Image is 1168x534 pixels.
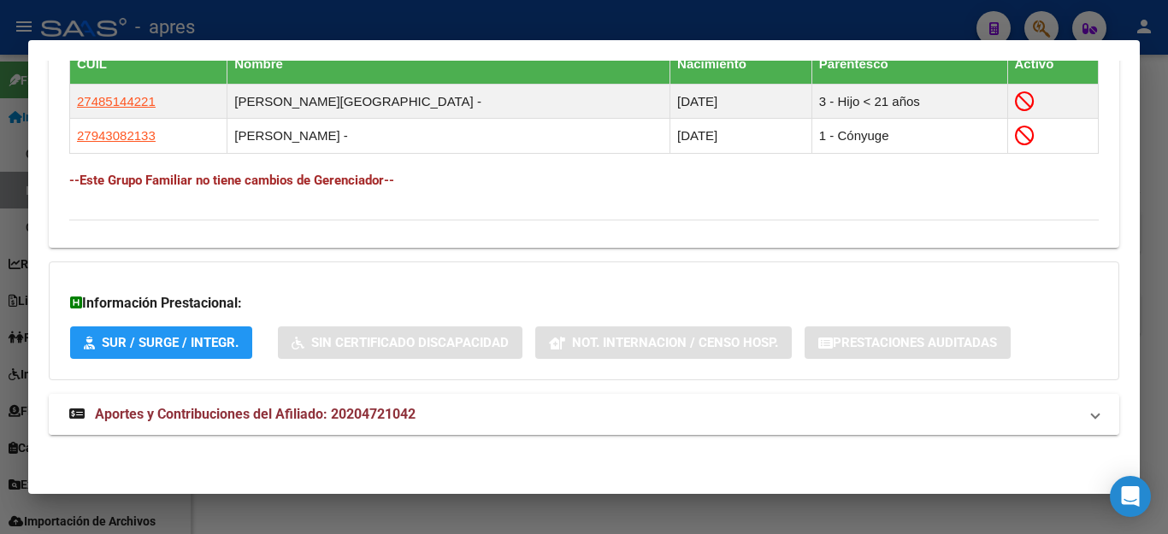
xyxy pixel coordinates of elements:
button: Not. Internacion / Censo Hosp. [535,326,792,358]
th: Parentesco [811,44,1007,85]
button: Prestaciones Auditadas [805,326,1011,358]
td: [DATE] [670,85,812,119]
h4: --Este Grupo Familiar no tiene cambios de Gerenciador-- [69,171,1099,190]
td: [DATE] [670,119,812,153]
span: Prestaciones Auditadas [833,336,997,351]
th: Activo [1007,44,1098,85]
span: Not. Internacion / Censo Hosp. [572,336,778,351]
th: Nombre [227,44,670,85]
span: SUR / SURGE / INTEGR. [102,336,239,351]
span: 27943082133 [77,128,156,143]
h3: Información Prestacional: [70,293,1098,314]
td: [PERSON_NAME] - [227,119,670,153]
td: 1 - Cónyuge [811,119,1007,153]
th: Nacimiento [670,44,812,85]
span: Sin Certificado Discapacidad [311,336,509,351]
div: Open Intercom Messenger [1110,476,1151,517]
td: 3 - Hijo < 21 años [811,85,1007,119]
th: CUIL [70,44,227,85]
td: [PERSON_NAME][GEOGRAPHIC_DATA] - [227,85,670,119]
mat-expansion-panel-header: Aportes y Contribuciones del Afiliado: 20204721042 [49,394,1119,435]
span: Aportes y Contribuciones del Afiliado: 20204721042 [95,406,416,422]
button: Sin Certificado Discapacidad [278,326,522,358]
button: SUR / SURGE / INTEGR. [70,326,252,358]
span: 27485144221 [77,94,156,109]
